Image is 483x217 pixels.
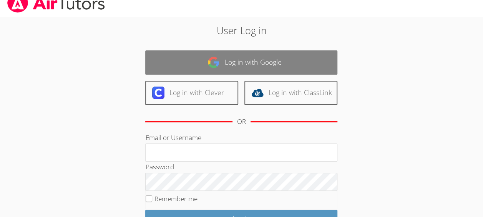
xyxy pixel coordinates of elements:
img: clever-logo-6eab21bc6e7a338710f1a6ff85c0baf02591cd810cc4098c63d3a4b26e2feb20.svg [152,87,164,99]
img: classlink-logo-d6bb404cc1216ec64c9a2012d9dc4662098be43eaf13dc465df04b49fa7ab582.svg [251,87,264,99]
label: Password [145,162,174,171]
div: OR [237,116,246,127]
label: Email or Username [145,133,201,142]
a: Log in with ClassLink [244,81,337,105]
h2: User Log in [111,23,372,38]
img: google-logo-50288ca7cdecda66e5e0955fdab243c47b7ad437acaf1139b6f446037453330a.svg [207,56,220,68]
a: Log in with Google [145,50,337,75]
a: Log in with Clever [145,81,238,105]
label: Remember me [154,194,198,203]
